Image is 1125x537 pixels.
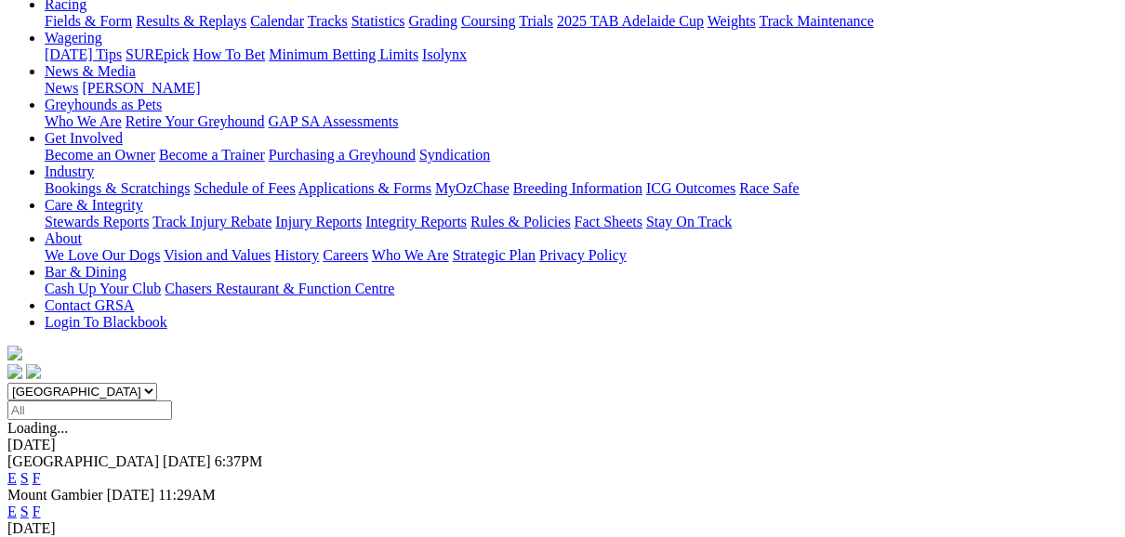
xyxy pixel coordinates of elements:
a: Track Injury Rebate [152,214,271,229]
a: History [274,247,319,263]
div: Get Involved [45,147,1118,164]
a: Get Involved [45,130,123,146]
span: Mount Gambier [7,487,103,503]
div: News & Media [45,80,1118,97]
a: Careers [323,247,368,263]
a: Injury Reports [275,214,362,229]
a: We Love Our Dogs [45,247,160,263]
a: ICG Outcomes [646,180,735,196]
a: News [45,80,78,96]
a: Privacy Policy [539,247,627,263]
a: Trials [519,13,553,29]
a: Results & Replays [136,13,246,29]
a: E [7,504,17,519]
a: Integrity Reports [365,214,467,229]
a: S [20,470,29,486]
div: About [45,247,1118,264]
a: Tracks [308,13,348,29]
a: F [33,470,41,486]
a: Isolynx [422,46,467,62]
div: [DATE] [7,437,1118,453]
a: Who We Are [372,247,449,263]
a: Fact Sheets [575,214,642,229]
a: [DATE] Tips [45,46,122,62]
span: Loading... [7,420,68,436]
a: 2025 TAB Adelaide Cup [557,13,704,29]
a: Weights [708,13,756,29]
a: Stewards Reports [45,214,149,229]
a: Cash Up Your Club [45,281,161,296]
div: Greyhounds as Pets [45,113,1118,130]
a: Greyhounds as Pets [45,97,162,112]
a: Stay On Track [646,214,732,229]
a: [PERSON_NAME] [82,80,200,96]
a: Strategic Plan [453,247,536,263]
span: 11:29AM [158,487,216,503]
a: Applications & Forms [298,180,431,196]
a: Race Safe [739,180,799,196]
a: GAP SA Assessments [269,113,399,129]
a: Wagering [45,30,102,46]
a: About [45,230,82,246]
img: facebook.svg [7,364,22,379]
a: Login To Blackbook [45,314,167,330]
a: Bar & Dining [45,264,126,280]
a: Bookings & Scratchings [45,180,190,196]
a: S [20,504,29,519]
div: [DATE] [7,520,1118,537]
a: Become an Owner [45,147,155,163]
a: Contact GRSA [45,297,134,313]
a: Track Maintenance [760,13,874,29]
span: [GEOGRAPHIC_DATA] [7,453,159,469]
a: Care & Integrity [45,197,143,213]
a: Grading [409,13,457,29]
a: Fields & Form [45,13,132,29]
a: Vision and Values [164,247,271,263]
a: F [33,504,41,519]
a: Chasers Restaurant & Function Centre [165,281,394,296]
a: News & Media [45,63,136,79]
a: Industry [45,164,94,179]
img: logo-grsa-white.png [7,346,22,360]
a: Rules & Policies [470,214,571,229]
input: Select date [7,400,172,420]
div: Bar & Dining [45,281,1118,297]
div: Care & Integrity [45,214,1118,230]
a: Who We Are [45,113,122,129]
span: [DATE] [163,453,211,469]
img: twitter.svg [26,364,41,379]
a: How To Bet [193,46,266,62]
div: Racing [45,13,1118,30]
a: Minimum Betting Limits [269,46,418,62]
a: E [7,470,17,486]
a: SUREpick [126,46,189,62]
a: Retire Your Greyhound [126,113,265,129]
span: [DATE] [107,487,155,503]
div: Industry [45,180,1118,197]
a: Schedule of Fees [193,180,295,196]
a: Breeding Information [513,180,642,196]
a: Statistics [351,13,405,29]
a: Coursing [461,13,516,29]
a: Syndication [419,147,490,163]
a: Purchasing a Greyhound [269,147,416,163]
a: Become a Trainer [159,147,265,163]
a: MyOzChase [435,180,510,196]
span: 6:37PM [215,453,263,469]
div: Wagering [45,46,1118,63]
a: Calendar [250,13,304,29]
